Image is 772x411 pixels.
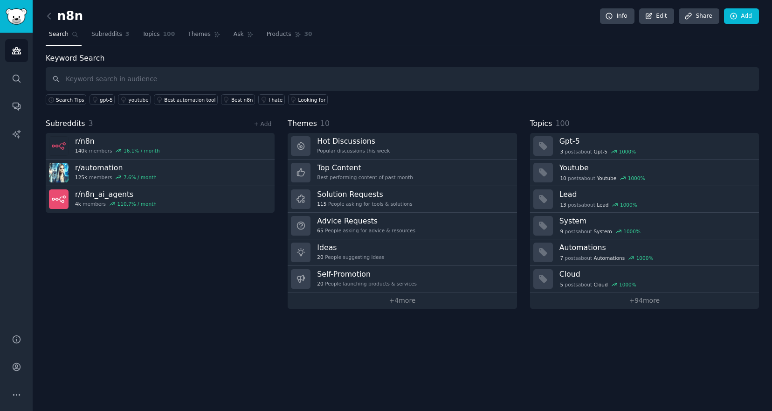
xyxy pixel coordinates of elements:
a: r/automation125kmembers7.6% / month [46,160,275,186]
div: People asking for advice & resources [317,227,415,234]
span: 3 [125,30,130,39]
span: 4k [75,201,81,207]
a: youtube [118,94,151,105]
div: People asking for tools & solutions [317,201,412,207]
div: post s about [559,227,641,236]
div: post s about [559,174,646,182]
div: post s about [559,280,637,289]
a: Products30 [263,27,316,46]
div: gpt-5 [100,97,113,103]
span: System [594,228,612,235]
span: Subreddits [46,118,85,130]
span: 3 [89,119,93,128]
div: 1000 % [619,281,636,288]
h3: r/ n8n_ai_agents [75,189,157,199]
a: Hot DiscussionsPopular discussions this week [288,133,517,160]
h3: Advice Requests [317,216,415,226]
div: 1000 % [623,228,641,235]
span: 7 [560,255,563,261]
span: Automations [594,255,625,261]
div: Best automation tool [164,97,215,103]
span: Products [267,30,291,39]
a: Best automation tool [154,94,218,105]
div: youtube [128,97,148,103]
a: I hate [258,94,285,105]
span: 115 [317,201,326,207]
a: +94more [530,293,759,309]
div: Looking for [298,97,326,103]
span: 10 [560,175,566,181]
span: Ask [234,30,244,39]
a: Search [46,27,82,46]
span: 3 [560,148,563,155]
div: Popular discussions this week [317,147,390,154]
a: Ideas20People suggesting ideas [288,239,517,266]
a: Youtube10postsaboutYoutube1000% [530,160,759,186]
a: gpt-5 [90,94,115,105]
img: n8n [49,136,69,156]
span: 5 [560,281,563,288]
a: Best n8n [221,94,255,105]
span: 20 [317,254,323,260]
span: Youtube [597,175,616,181]
a: +4more [288,293,517,309]
a: Automations7postsaboutAutomations1000% [530,239,759,266]
span: 100 [163,30,175,39]
h3: r/ automation [75,163,157,173]
h3: Self-Promotion [317,269,417,279]
a: r/n8n140kmembers16.1% / month [46,133,275,160]
h3: Top Content [317,163,413,173]
h3: Gpt-5 [559,136,752,146]
a: Info [600,8,634,24]
span: Search Tips [56,97,84,103]
h3: System [559,216,752,226]
a: + Add [254,121,271,127]
span: 65 [317,227,323,234]
h3: r/ n8n [75,136,160,146]
span: 10 [320,119,330,128]
img: automation [49,163,69,182]
div: members [75,147,160,154]
h3: Automations [559,243,752,252]
h3: Hot Discussions [317,136,390,146]
a: Themes [185,27,224,46]
h3: Lead [559,189,752,199]
span: 9 [560,228,563,235]
a: Subreddits3 [88,27,132,46]
h3: Youtube [559,163,752,173]
a: Top ContentBest-performing content of past month [288,160,517,186]
a: Looking for [288,94,328,105]
span: Gpt-5 [594,148,607,155]
h3: Ideas [317,243,384,252]
div: 1000 % [619,148,636,155]
div: members [75,174,157,181]
a: Solution Requests115People asking for tools & solutions [288,186,517,213]
img: GummySearch logo [6,8,27,25]
span: Themes [288,118,317,130]
a: Advice Requests65People asking for advice & resources [288,213,517,239]
span: 30 [304,30,312,39]
span: Topics [142,30,159,39]
a: System9postsaboutSystem1000% [530,213,759,239]
h3: Solution Requests [317,189,412,199]
div: 16.1 % / month [124,147,160,154]
div: I hate [269,97,283,103]
div: post s about [559,147,637,156]
a: Self-Promotion20People launching products & services [288,266,517,293]
button: Search Tips [46,94,86,105]
a: Lead13postsaboutLead1000% [530,186,759,213]
span: Lead [597,202,608,208]
div: 1000 % [636,255,654,261]
a: Add [724,8,759,24]
span: 20 [317,280,323,287]
div: Best n8n [231,97,253,103]
div: 1000 % [628,175,645,181]
h2: n8n [46,9,83,24]
div: 110.7 % / month [117,201,157,207]
span: Themes [188,30,211,39]
a: Ask [230,27,257,46]
div: 1000 % [620,202,637,208]
span: 13 [560,202,566,208]
h3: Cloud [559,269,752,279]
a: Gpt-53postsaboutGpt-51000% [530,133,759,160]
